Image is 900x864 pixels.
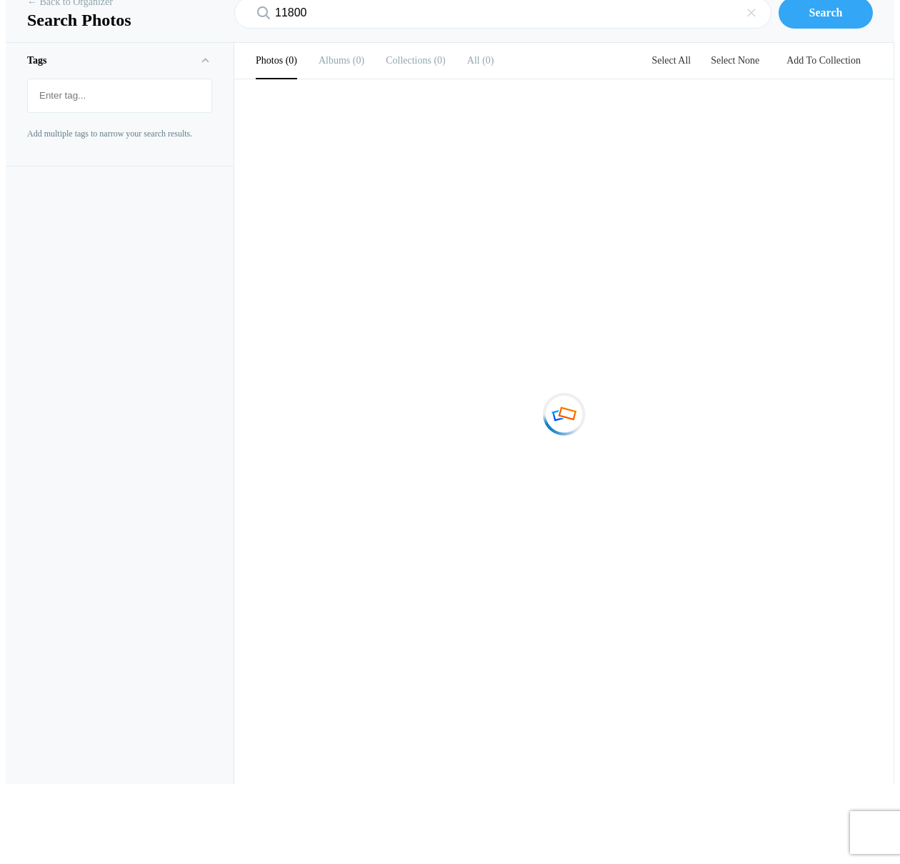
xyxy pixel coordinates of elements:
span: 0 [350,55,364,66]
b: Search [809,6,843,19]
h1: Search Photos [27,9,213,31]
span: 0 [480,55,494,66]
b: All [467,55,480,66]
span: 0 [283,55,297,66]
b: Collections [386,55,431,66]
mat-chip-list: Fruit selection [28,79,211,112]
a: Select None [702,55,768,66]
b: Albums [319,55,350,66]
a: Select All [643,55,699,66]
b: Tags [27,55,47,66]
input: Enter tag... [35,83,204,109]
a: Add To Collection [775,55,872,66]
p: Add multiple tags to narrow your search results. [27,127,212,140]
b: Photos [256,55,283,66]
span: 0 [431,55,446,66]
